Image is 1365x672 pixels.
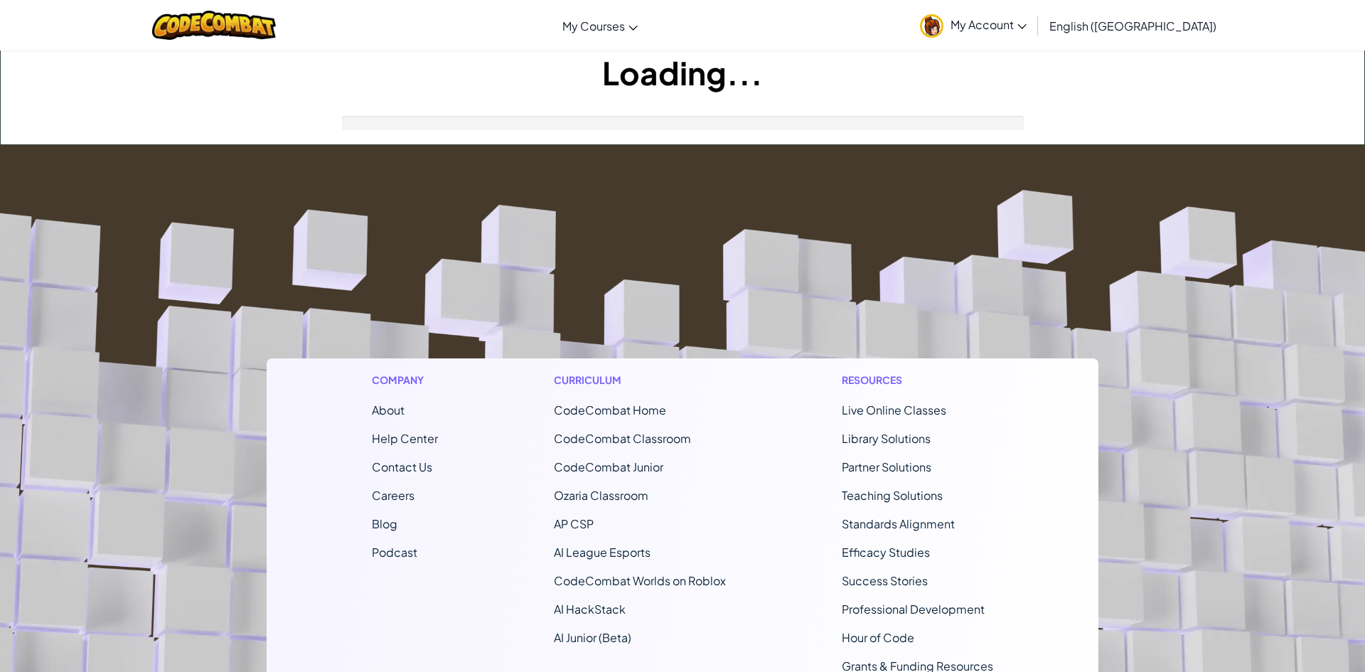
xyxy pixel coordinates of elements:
a: Standards Alignment [842,516,955,531]
h1: Curriculum [554,373,726,388]
img: CodeCombat logo [152,11,277,40]
a: Careers [372,488,414,503]
a: CodeCombat Junior [554,459,663,474]
a: Hour of Code [842,630,914,645]
h1: Company [372,373,438,388]
a: Partner Solutions [842,459,931,474]
a: AI HackStack [554,602,626,617]
a: Teaching Solutions [842,488,943,503]
a: Library Solutions [842,431,931,446]
span: My Account [951,17,1027,32]
h1: Loading... [1,50,1364,95]
span: Contact Us [372,459,432,474]
span: English ([GEOGRAPHIC_DATA]) [1049,18,1216,33]
a: Success Stories [842,573,928,588]
a: Ozaria Classroom [554,488,648,503]
img: avatar [920,14,943,38]
a: Efficacy Studies [842,545,930,560]
a: My Account [913,3,1034,48]
a: About [372,402,405,417]
a: AP CSP [554,516,594,531]
span: CodeCombat Home [554,402,666,417]
a: AI League Esports [554,545,651,560]
a: English ([GEOGRAPHIC_DATA]) [1042,6,1224,45]
a: Podcast [372,545,417,560]
a: Help Center [372,431,438,446]
span: My Courses [562,18,625,33]
a: My Courses [555,6,645,45]
a: Blog [372,516,397,531]
a: Live Online Classes [842,402,946,417]
h1: Resources [842,373,993,388]
a: CodeCombat Classroom [554,431,691,446]
a: CodeCombat Worlds on Roblox [554,573,726,588]
a: Professional Development [842,602,985,617]
a: AI Junior (Beta) [554,630,631,645]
